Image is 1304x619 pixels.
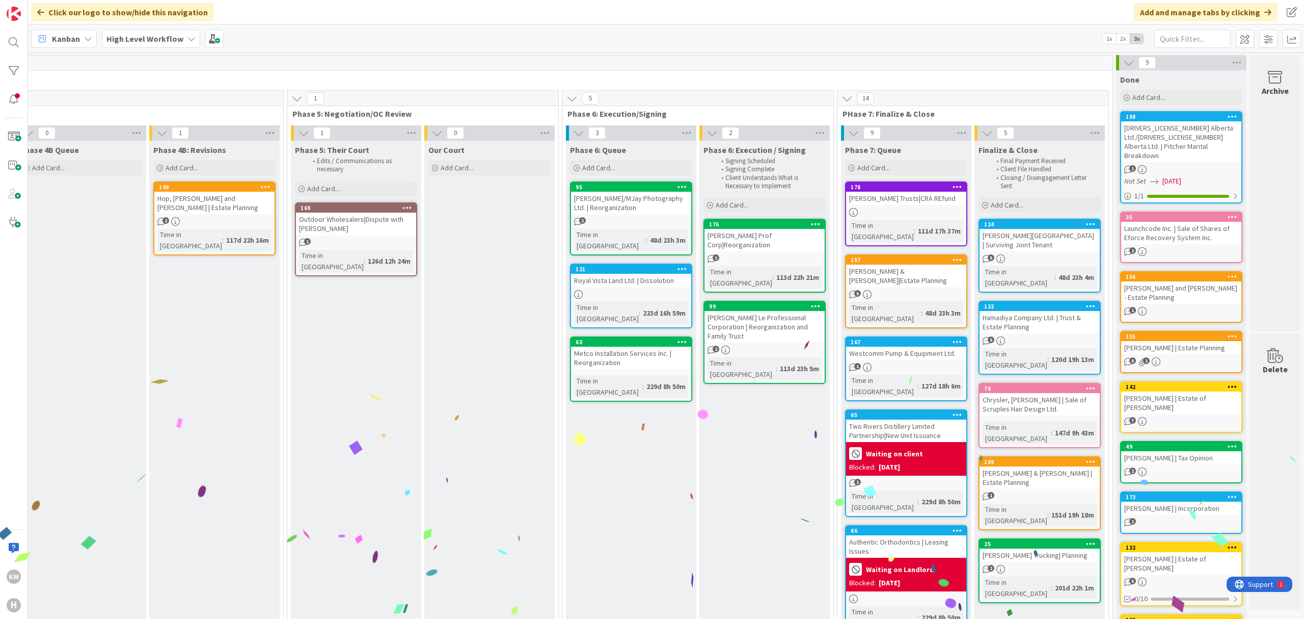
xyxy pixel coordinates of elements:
div: 35 [1126,214,1241,221]
span: 1 [579,217,586,224]
div: Archive [1262,85,1289,97]
div: 188[DRIVERS_LICENSE_NUMBER] Alberta Ltd./[DRIVERS_LICENSE_NUMBER] Alberta Ltd. | Pitcher Marital ... [1121,112,1241,162]
div: 188 [1121,112,1241,121]
div: 124 [984,221,1100,228]
span: Phase 5: Their Court [295,145,369,155]
div: 78Chrysler, [PERSON_NAME] | Sale of Scruples Hair Design Ltd. [980,384,1100,416]
span: 2x [1116,34,1130,44]
div: [DRIVERS_LICENSE_NUMBER] Alberta Ltd./[DRIVERS_LICENSE_NUMBER] Alberta Ltd. | Pitcher Marital Bre... [1121,121,1241,162]
span: Phase 5: Negotiation/OC Review [292,109,546,119]
input: Quick Filter... [1154,30,1231,48]
span: Finalize & Close [979,145,1038,155]
div: 132[PERSON_NAME] | Estate of [PERSON_NAME] [1121,543,1241,575]
div: 157 [851,256,966,264]
span: 2 [988,565,994,572]
div: 142 [1126,383,1241,391]
div: [PERSON_NAME] | Incorporation [1121,502,1241,515]
div: 121Royal Vista Land Ltd. | Dissolution [571,265,691,287]
div: 117d 22h 16m [224,235,271,246]
div: 99 [709,303,825,310]
span: Add Card... [32,163,65,172]
div: Hop, [PERSON_NAME] and [PERSON_NAME] | Estate Planning [154,192,275,214]
span: : [1047,509,1049,521]
div: 109 [984,458,1100,466]
span: 1 [854,363,861,370]
span: 1 [313,127,331,139]
div: 111d 17h 37m [915,225,963,237]
span: PHase 7: Finalize & Close [843,109,1096,119]
span: Add Card... [307,184,340,193]
span: : [642,381,644,392]
div: 113d 23h 5m [777,363,822,374]
span: 2 [162,217,169,224]
div: 124 [980,220,1100,229]
div: Two Rivers Distillery Limited Partnership|New Unit Issuance [846,420,966,442]
span: Our Court [428,145,465,155]
div: 120d 19h 13m [1049,354,1097,365]
b: High Level Workflow [106,34,183,44]
span: : [364,255,365,267]
span: Add Card... [166,163,198,172]
span: 9 [863,127,881,139]
div: [PERSON_NAME] Le Professional Corporation | Reorganization and Family Trust [704,311,825,343]
div: 169Outdoor Wholesalers|Dispute with [PERSON_NAME] [296,203,416,235]
div: Chrysler, [PERSON_NAME] | Sale of Scruples Hair Design Ltd. [980,393,1100,416]
div: 49 [1126,443,1241,450]
div: 169 [296,203,416,213]
span: Phase 6: Execution / Signing [703,145,806,155]
div: Authentic Orthodontics | Leasing Issues [846,535,966,558]
div: [PERSON_NAME] | Tax Opinion [1121,451,1241,465]
div: 99[PERSON_NAME] Le Professional Corporation | Reorganization and Family Trust [704,302,825,343]
span: Done [1120,74,1139,85]
div: 122Hamadiya Company Ltd. | Trust & Estate Planning [980,302,1100,333]
div: 109[PERSON_NAME] & [PERSON_NAME] | Estate Planning [980,457,1100,489]
div: [PERSON_NAME] & [PERSON_NAME] | Estate Planning [980,467,1100,489]
div: 78 [984,385,1100,392]
span: 5 [988,337,994,343]
span: 0 [38,127,56,139]
span: 5 [997,127,1014,139]
span: : [921,307,922,319]
div: Hamadiya Company Ltd. | Trust & Estate Planning [980,311,1100,333]
div: 155 [1126,333,1241,340]
span: : [646,235,647,246]
div: Outdoor Wholesalers|Dispute with [PERSON_NAME] [296,213,416,235]
div: 95[PERSON_NAME]/MJay Photography Ltd. | Reorganization [571,183,691,214]
span: 1 [307,92,324,105]
div: 66 [846,526,966,535]
div: Launchcode Inc. | Sale of Shares of Eforce Recovery System Inc. [1121,222,1241,244]
span: 0 [447,127,464,139]
div: Time in [GEOGRAPHIC_DATA] [574,375,642,398]
div: [PERSON_NAME] | Estate Planning [1121,341,1241,354]
span: Kanban [52,33,80,45]
span: 1 [1143,357,1150,364]
span: Phase 4B: Revisions [153,145,226,155]
div: 63Metco Installation Services Inc. | Reorganization [571,338,691,369]
span: 0/10 [1134,594,1148,604]
span: : [917,496,919,507]
div: Time in [GEOGRAPHIC_DATA] [983,348,1047,371]
span: 7 [1129,417,1136,424]
div: 49[PERSON_NAME] | Tax Opinion [1121,442,1241,465]
div: 132 [1121,543,1241,552]
div: 156 [1121,272,1241,281]
li: Signing Complete [716,165,824,173]
div: Time in [GEOGRAPHIC_DATA] [983,504,1047,526]
span: 1 [713,254,719,261]
span: Phase 4B Queue [20,145,79,155]
div: 173 [1126,494,1241,501]
img: Visit kanbanzone.com [7,7,21,21]
div: 176[PERSON_NAME] Prof Corp|Reorganization [704,220,825,251]
div: 201d 22h 1m [1052,582,1097,594]
span: 5 [854,290,861,297]
div: 142 [1121,382,1241,392]
div: 178 [846,183,966,192]
div: [PERSON_NAME] and [PERSON_NAME] - Estate Planning [1121,281,1241,304]
span: : [222,235,224,246]
div: 1/1 [1121,190,1241,202]
span: 1 [304,238,311,245]
b: Waiting on Landlord [866,566,934,573]
div: 95 [576,184,691,191]
div: 188 [1126,113,1241,120]
div: 173[PERSON_NAME] | Incorporation [1121,493,1241,515]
